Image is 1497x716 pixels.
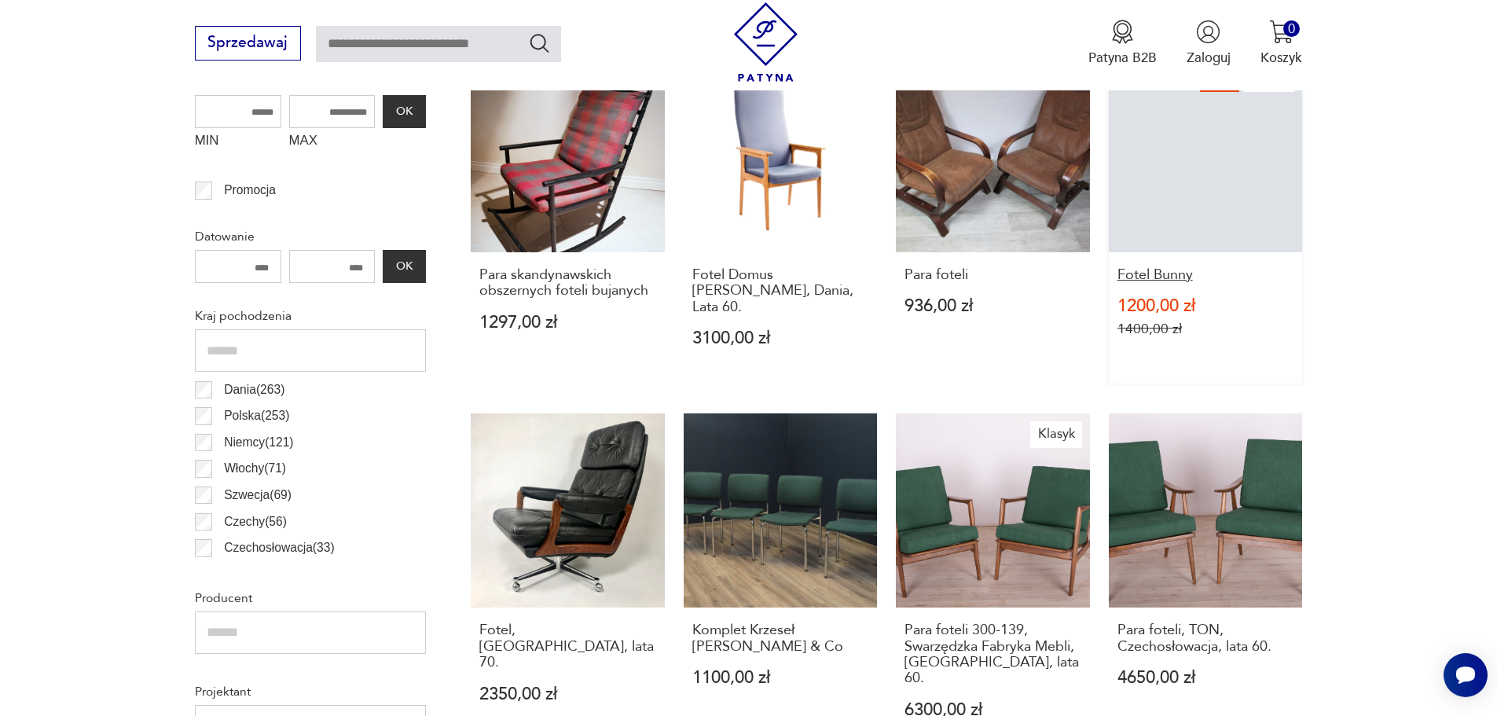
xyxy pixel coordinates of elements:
p: Producent [195,588,426,608]
label: MIN [195,128,281,158]
button: OK [383,95,425,128]
p: Zaloguj [1187,49,1231,67]
button: Sprzedawaj [195,26,301,61]
p: Promocja [224,180,276,200]
p: 4650,00 zł [1117,670,1294,686]
img: Ikonka użytkownika [1196,20,1220,44]
p: Patyna B2B [1088,49,1157,67]
a: SaleKlasykFotel BunnyFotel Bunny1200,00 zł1400,00 zł [1109,58,1303,384]
button: Szukaj [528,31,551,54]
p: Czechosłowacja ( 33 ) [224,538,334,558]
p: Włochy ( 71 ) [224,458,286,479]
p: Polska ( 253 ) [224,406,289,426]
p: 936,00 zł [904,298,1081,314]
img: Ikona medalu [1110,20,1135,44]
h3: Fotel Domus [PERSON_NAME], Dania, Lata 60. [692,267,869,315]
a: Fotel Domus Danica Mobler, Dania, Lata 60.Fotel Domus [PERSON_NAME], Dania, Lata 60.3100,00 zł [684,58,878,384]
button: Zaloguj [1187,20,1231,67]
p: Czechy ( 56 ) [224,512,287,532]
p: Norwegia ( 26 ) [224,564,298,585]
h3: Para foteli 300-139, Swarzędzka Fabryka Mebli, [GEOGRAPHIC_DATA], lata 60. [904,622,1081,687]
button: Patyna B2B [1088,20,1157,67]
button: OK [383,250,425,283]
a: Sprzedawaj [195,38,301,50]
p: Niemcy ( 121 ) [224,432,293,453]
p: Szwecja ( 69 ) [224,485,292,505]
p: Datowanie [195,226,426,247]
a: Ikona medaluPatyna B2B [1088,20,1157,67]
p: 1200,00 zł [1117,298,1294,314]
iframe: Smartsupp widget button [1444,653,1488,697]
h3: Fotel, [GEOGRAPHIC_DATA], lata 70. [479,622,656,670]
p: Kraj pochodzenia [195,306,426,326]
p: 2350,00 zł [479,686,656,703]
h3: Para foteli, TON, Czechosłowacja, lata 60. [1117,622,1294,655]
p: 1400,00 zł [1117,321,1294,337]
h3: Fotel Bunny [1117,267,1294,283]
button: 0Koszyk [1260,20,1302,67]
h3: Komplet Krzeseł [PERSON_NAME] & Co [692,622,869,655]
h3: Para foteli [904,267,1081,283]
label: MAX [289,128,376,158]
p: 1297,00 zł [479,314,656,331]
img: Ikona koszyka [1269,20,1293,44]
p: Projektant [195,681,426,702]
h3: Para skandynawskich obszernych foteli bujanych [479,267,656,299]
p: 3100,00 zł [692,330,869,347]
a: Para foteliPara foteli936,00 zł [896,58,1090,384]
p: 1100,00 zł [692,670,869,686]
p: Koszyk [1260,49,1302,67]
div: 0 [1283,20,1300,37]
a: Para skandynawskich obszernych foteli bujanychPara skandynawskich obszernych foteli bujanych1297,... [471,58,665,384]
p: Dania ( 263 ) [224,380,284,400]
img: Patyna - sklep z meblami i dekoracjami vintage [726,2,805,82]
